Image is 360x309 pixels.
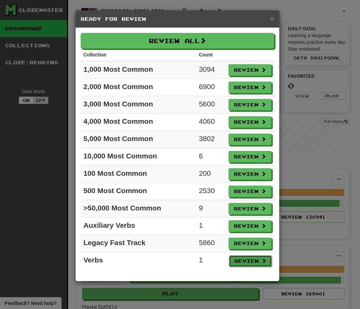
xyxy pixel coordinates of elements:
button: Review [229,64,271,76]
button: Review [229,82,271,93]
th: Count [196,49,226,61]
td: 3,000 Most Common [81,96,196,114]
h5: Ready for Review [81,16,274,22]
td: 3094 [196,61,226,79]
td: 500 Most Common [81,183,196,200]
button: Review All [81,33,274,49]
td: 5600 [196,96,226,114]
td: 5860 [196,235,226,252]
span: × [270,15,274,22]
button: Review [229,116,271,128]
td: 3802 [196,131,226,148]
td: 1,000 Most Common [81,61,196,79]
td: 10,000 Most Common [81,148,196,166]
td: Legacy Fast Track [81,235,196,252]
button: Review [229,255,272,267]
td: 1 [196,218,226,235]
button: Close [270,15,274,22]
td: 2,000 Most Common [81,79,196,96]
button: Review [229,186,271,197]
button: Review [229,238,271,249]
td: 5,000 Most Common [81,131,196,148]
td: 200 [196,166,226,183]
td: 6 [196,148,226,166]
td: 9 [196,200,226,218]
td: 100 Most Common [81,166,196,183]
td: 4060 [196,114,226,131]
td: 1 [196,252,226,270]
th: Collection [81,49,196,61]
button: Review [229,203,271,214]
td: 4,000 Most Common [81,114,196,131]
button: Review [229,99,271,110]
td: 6900 [196,79,226,96]
button: Review [229,168,271,180]
button: Review [229,220,271,232]
button: Review [229,134,271,145]
td: Auxiliary Verbs [81,218,196,235]
td: 2530 [196,183,226,200]
button: Review [229,151,271,162]
td: >50,000 Most Common [81,200,196,218]
td: Verbs [81,252,196,270]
